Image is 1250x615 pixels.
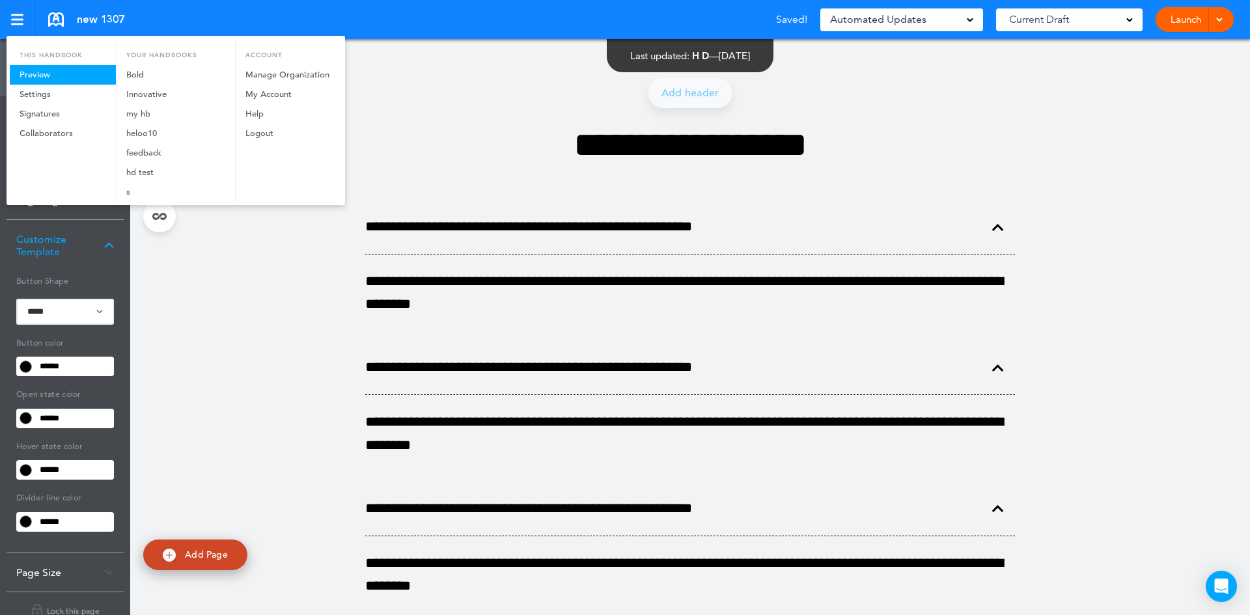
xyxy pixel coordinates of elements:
[117,163,235,182] a: hd test
[236,39,341,65] li: Account
[10,39,116,65] li: This handbook
[10,85,116,104] a: Settings
[236,85,341,104] a: My Account
[117,39,235,65] li: Your Handbooks
[236,124,341,143] a: Logout
[117,104,235,124] a: my hb
[1206,571,1237,602] div: Open Intercom Messenger
[236,104,341,124] a: Help
[117,85,235,104] a: Innovative
[117,124,235,143] a: heloo10
[10,104,116,124] a: Signatures
[117,65,235,85] a: Bold
[117,143,235,163] a: feedback
[117,182,235,202] a: s
[10,124,116,143] a: Collaborators
[236,65,341,85] a: Manage Organization
[10,65,116,85] a: Preview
